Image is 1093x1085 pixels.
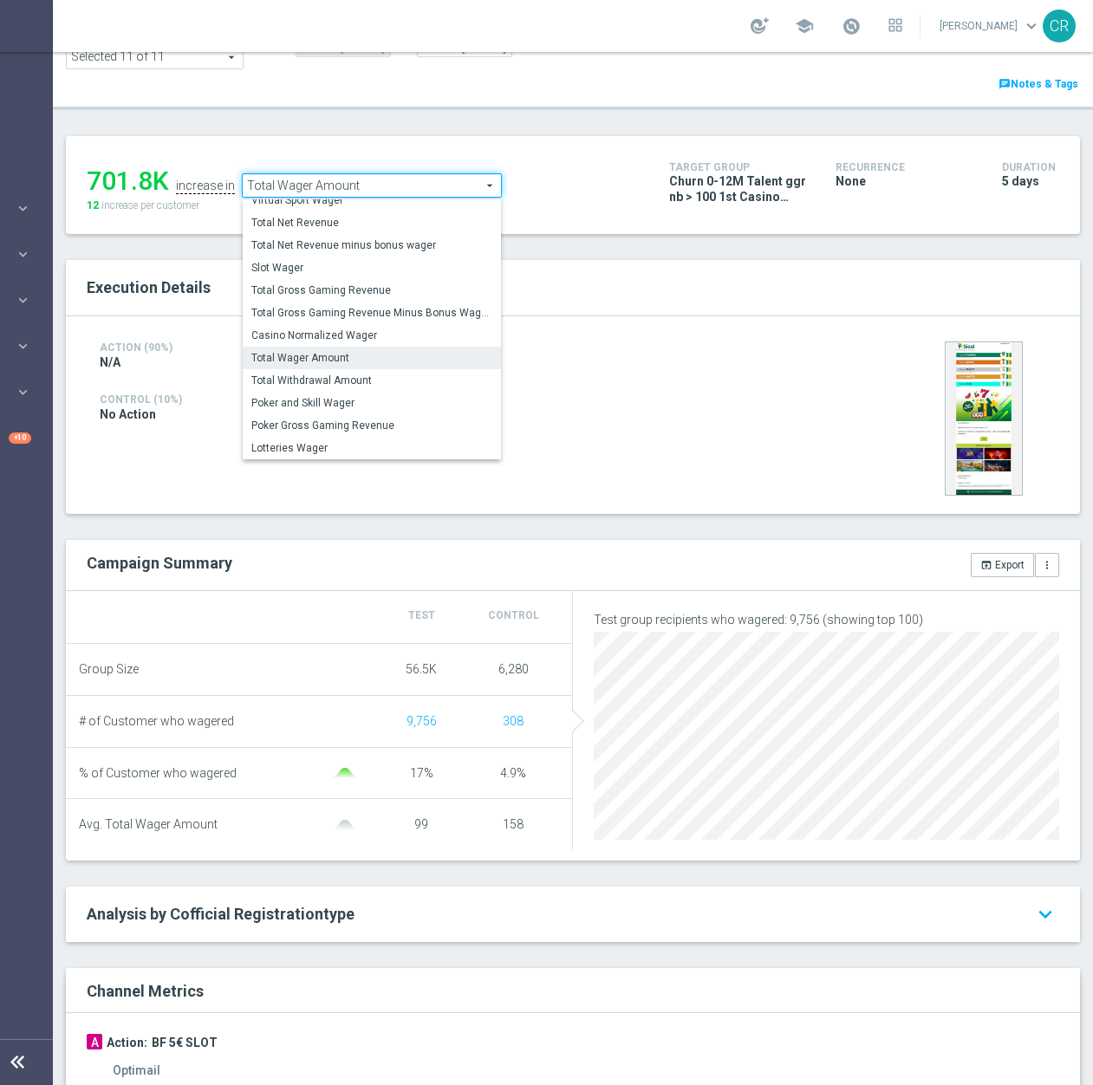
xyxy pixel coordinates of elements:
[669,173,810,205] span: Churn 0-12M Talent ggr nb > 100 1st Casino lftime
[15,292,31,309] i: keyboard_arrow_right
[79,817,218,832] span: Avg. Total Wager Amount
[79,714,234,729] span: # of Customer who wagered
[410,766,433,780] span: 17%
[100,341,236,354] h4: Action (90%)
[152,1035,218,1050] h3: BF 5€ SLOT
[328,820,362,831] img: gaussianGrey.svg
[251,193,492,207] span: Virtual Sport Wager
[503,817,524,831] span: 158
[1002,161,1059,173] h4: Duration
[414,817,428,831] span: 99
[500,766,526,780] span: 4.9%
[503,714,524,728] span: Show unique customers
[67,46,243,68] span: Expert Online Expert Retail Master Online Master Retail Other and 6 more
[87,904,1059,925] a: Analysis by Cofficial Registrationtype keyboard_arrow_down
[87,166,169,197] div: 701.8K
[1035,553,1059,577] button: more_vert
[251,261,492,275] span: Slot Wager
[87,982,204,1000] h2: Channel Metrics
[328,768,362,779] img: gaussianGreen.svg
[107,1035,147,1050] h3: Action:
[87,905,355,923] span: Analysis by Cofficial Registrationtype
[9,432,31,444] div: +10
[1002,173,1039,189] span: 5 days
[100,406,156,422] span: No Action
[15,246,31,263] i: keyboard_arrow_right
[488,609,539,621] span: Control
[87,278,211,296] span: Execution Details
[594,612,1059,627] p: Test group recipients who wagered: 9,756 (showing top 100)
[113,1063,160,1077] h5: Optimail
[980,559,992,571] i: open_in_browser
[15,200,31,217] i: keyboard_arrow_right
[100,393,722,406] h4: Control (10%)
[251,238,492,252] span: Total Net Revenue minus bonus wager
[251,328,492,342] span: Casino Normalized Wager
[836,161,976,173] h4: Recurrence
[15,338,31,354] i: keyboard_arrow_right
[1043,10,1076,42] div: CR
[407,714,437,728] span: Show unique customers
[795,16,814,36] span: school
[1022,16,1041,36] span: keyboard_arrow_down
[251,283,492,297] span: Total Gross Gaming Revenue
[87,978,1070,1002] div: Channel Metrics
[87,199,99,211] span: 12
[938,13,1043,39] a: [PERSON_NAME]keyboard_arrow_down
[408,609,435,621] span: Test
[251,396,492,410] span: Poker and Skill Wager
[15,384,31,400] i: keyboard_arrow_right
[836,173,866,189] span: None
[1031,899,1059,930] i: keyboard_arrow_down
[406,662,437,676] span: 56.5K
[79,662,139,677] span: Group Size
[999,78,1011,90] i: chat
[498,662,529,676] span: 6,280
[1041,559,1053,571] i: more_vert
[251,419,492,432] span: Poker Gross Gaming Revenue
[87,554,232,572] h2: Campaign Summary
[79,766,237,781] span: % of Customer who wagered
[100,354,120,370] span: N/A
[251,216,492,230] span: Total Net Revenue
[945,341,1023,496] img: 36421.jpeg
[176,179,235,194] div: increase in
[251,374,492,387] span: Total Withdrawal Amount
[251,441,492,455] span: Lotteries Wager
[251,351,492,365] span: Total Wager Amount
[669,161,810,173] h4: Target Group
[251,306,492,320] span: Total Gross Gaming Revenue Minus Bonus Wagared
[101,199,199,211] span: increase per customer
[997,75,1080,94] a: chatNotes & Tags
[87,1034,102,1049] div: A
[971,553,1034,577] button: open_in_browser Export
